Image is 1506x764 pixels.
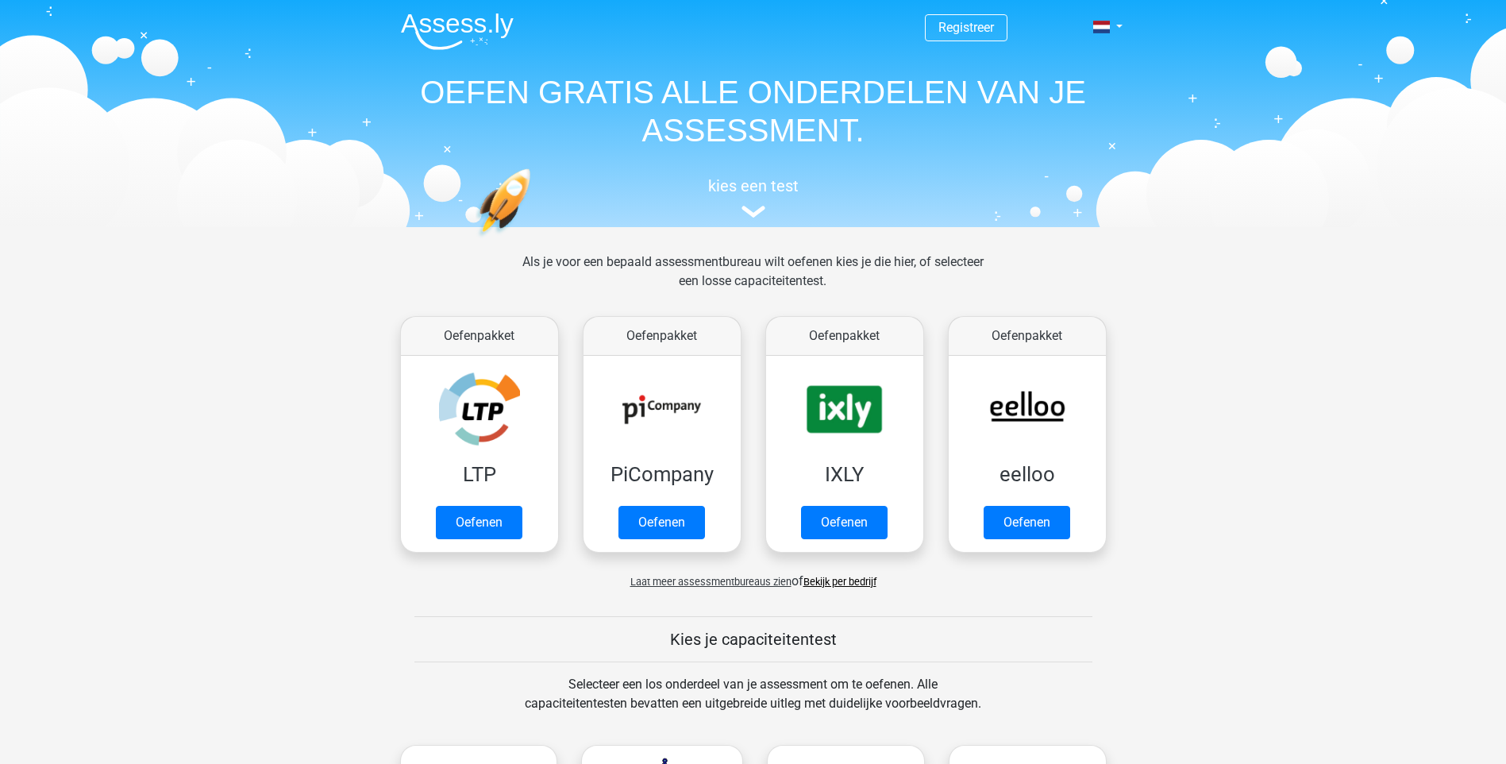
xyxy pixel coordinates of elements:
[388,176,1119,195] h5: kies een test
[401,13,514,50] img: Assessly
[801,506,888,539] a: Oefenen
[803,576,876,588] a: Bekijk per bedrijf
[618,506,705,539] a: Oefenen
[510,675,996,732] div: Selecteer een los onderdeel van je assessment om te oefenen. Alle capaciteitentesten bevatten een...
[388,559,1119,591] div: of
[414,630,1092,649] h5: Kies je capaciteitentest
[630,576,792,588] span: Laat meer assessmentbureaus zien
[388,176,1119,218] a: kies een test
[476,168,592,312] img: oefenen
[388,73,1119,149] h1: OEFEN GRATIS ALLE ONDERDELEN VAN JE ASSESSMENT.
[938,20,994,35] a: Registreer
[741,206,765,218] img: assessment
[510,253,996,310] div: Als je voor een bepaald assessmentbureau wilt oefenen kies je die hier, of selecteer een losse ca...
[436,506,522,539] a: Oefenen
[984,506,1070,539] a: Oefenen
